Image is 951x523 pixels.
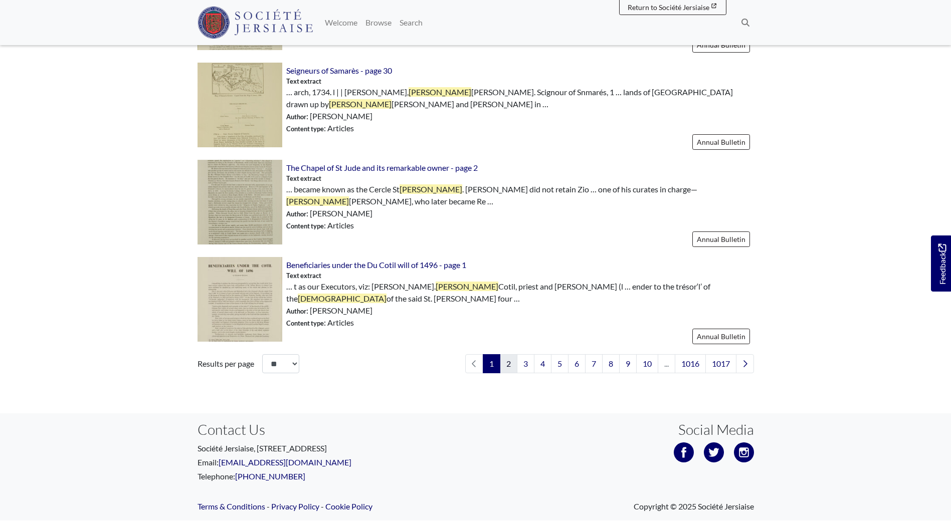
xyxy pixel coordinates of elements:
[286,113,306,121] span: Author
[936,243,948,284] span: Feedback
[286,163,478,172] a: The Chapel of St Jude and its remarkable owner - page 2
[461,354,754,373] nav: pagination
[198,7,313,39] img: Société Jersiaise
[636,354,658,373] a: Goto page 10
[675,354,706,373] a: Goto page 1016
[286,196,349,206] span: [PERSON_NAME]
[198,470,468,482] p: Telephone:
[286,174,321,183] span: Text extract
[198,501,265,511] a: Terms & Conditions
[198,421,468,438] h3: Contact Us
[329,99,392,109] span: [PERSON_NAME]
[321,13,361,33] a: Welcome
[198,160,282,244] img: The Chapel of St Jude and its remarkable owner - page 2
[198,63,282,147] img: Seigneurs of Samarès - page 30
[198,257,282,342] img: Beneficiaries under the Du Cotil will of 1496 - page 1
[325,501,372,511] a: Cookie Policy
[298,294,387,303] span: [DEMOGRAPHIC_DATA]
[568,354,586,373] a: Goto page 6
[400,184,462,194] span: [PERSON_NAME]
[678,421,754,438] h3: Social Media
[736,354,754,373] a: Next page
[692,231,750,247] a: Annual Bulletin
[271,501,319,511] a: Privacy Policy
[286,210,306,218] span: Author
[286,207,372,219] span: : [PERSON_NAME]
[235,471,305,481] a: [PHONE_NUMBER]
[198,442,468,454] p: Société Jersiaise, [STREET_ADDRESS]
[585,354,603,373] a: Goto page 7
[628,3,709,12] span: Return to Société Jersiaise
[286,183,754,207] span: … became known as the Cercle St . [PERSON_NAME] did not retain Zio … one of his curates in charge...
[198,456,468,468] p: Email:
[286,219,354,231] span: : Articles
[286,317,354,329] span: : Articles
[198,358,254,370] label: Results per page
[396,13,427,33] a: Search
[286,86,754,110] span: … arch, 1734. l | | [PERSON_NAME], [PERSON_NAME]. Scignour of Snmarés, 1 … lands of [GEOGRAPHIC_D...
[517,354,534,373] a: Goto page 3
[483,354,500,373] span: Goto page 1
[286,110,372,122] span: : [PERSON_NAME]
[534,354,551,373] a: Goto page 4
[602,354,620,373] a: Goto page 8
[619,354,637,373] a: Goto page 9
[286,122,354,134] span: : Articles
[705,354,736,373] a: Goto page 1017
[286,125,324,133] span: Content type
[286,305,372,317] span: : [PERSON_NAME]
[361,13,396,33] a: Browse
[286,222,324,230] span: Content type
[409,87,471,97] span: [PERSON_NAME]
[286,319,324,327] span: Content type
[286,260,466,270] a: Beneficiaries under the Du Cotil will of 1496 - page 1
[219,457,351,467] a: [EMAIL_ADDRESS][DOMAIN_NAME]
[286,77,321,86] span: Text extract
[286,281,754,305] span: … t as our Executors, viz: [PERSON_NAME]. Cotil, priest and [PERSON_NAME] (l … ender to the tréso...
[286,307,306,315] span: Author
[634,500,754,512] span: Copyright © 2025 Société Jersiaise
[198,4,313,41] a: Société Jersiaise logo
[692,134,750,150] a: Annual Bulletin
[436,282,498,291] span: [PERSON_NAME]
[465,354,483,373] li: Previous page
[500,354,517,373] a: Goto page 2
[286,271,321,281] span: Text extract
[551,354,568,373] a: Goto page 5
[931,235,951,292] a: Would you like to provide feedback?
[286,66,392,75] a: Seigneurs of Samarès - page 30
[692,329,750,344] a: Annual Bulletin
